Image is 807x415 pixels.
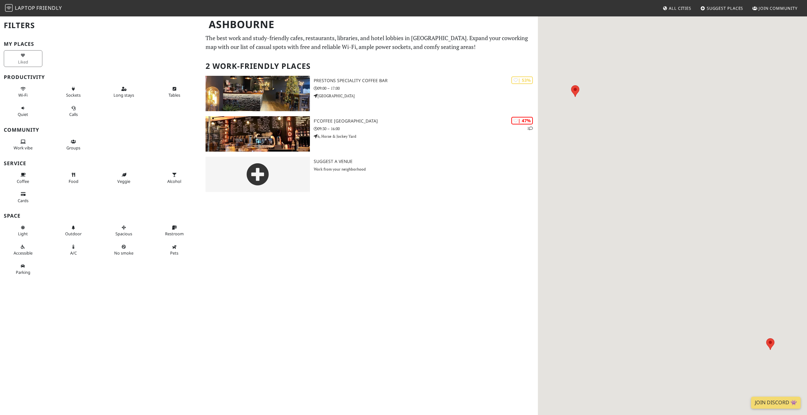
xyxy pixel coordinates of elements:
h1: Ashbourne [204,16,537,33]
button: Tables [155,84,194,100]
h2: Filters [4,16,198,35]
span: People working [14,145,33,151]
span: All Cities [669,5,691,11]
p: Work from your neighborhood [314,166,538,172]
p: 6, Horse & Jockey Yard [314,133,538,139]
span: Work-friendly tables [169,92,180,98]
button: Spacious [105,222,143,239]
a: Suggest a Venue Work from your neighborhood [202,157,538,192]
a: Prestons Speciality Coffee Bar | 53% Prestons Speciality Coffee Bar 09:00 – 17:00 [GEOGRAPHIC_DATA] [202,76,538,111]
span: Pet friendly [170,250,178,256]
p: 09:00 – 17:00 [314,85,538,91]
h3: My Places [4,41,198,47]
span: Quiet [18,111,28,117]
span: Stable Wi-Fi [18,92,28,98]
h3: Productivity [4,74,198,80]
span: Food [69,178,78,184]
button: Groups [54,136,93,153]
button: Wi-Fi [4,84,42,100]
p: [GEOGRAPHIC_DATA] [314,93,538,99]
a: Join Discord 👾 [751,397,801,409]
a: LaptopFriendly LaptopFriendly [5,3,62,14]
span: Restroom [165,231,184,237]
button: Coffee [4,170,42,186]
img: Prestons Speciality Coffee Bar [206,76,310,111]
span: Friendly [36,4,62,11]
span: Coffee [17,178,29,184]
h3: f'coffee [GEOGRAPHIC_DATA] [314,118,538,124]
h3: Prestons Speciality Coffee Bar [314,78,538,83]
button: Quiet [4,103,42,120]
span: Join Community [759,5,798,11]
span: Alcohol [167,178,181,184]
button: Veggie [105,170,143,186]
span: Spacious [115,231,132,237]
button: Alcohol [155,170,194,186]
p: The best work and study-friendly cafes, restaurants, libraries, and hotel lobbies in [GEOGRAPHIC_... [206,33,534,52]
button: Restroom [155,222,194,239]
img: f'coffee Ashbourne [206,116,310,152]
h3: Suggest a Venue [314,159,538,164]
h3: Service [4,160,198,166]
button: No smoke [105,242,143,258]
h2: 2 Work-Friendly Places [206,57,534,76]
button: Pets [155,242,194,258]
a: f'coffee Ashbourne | 47% 1 f'coffee [GEOGRAPHIC_DATA] 09:30 – 16:00 6, Horse & Jockey Yard [202,116,538,152]
span: Outdoor area [65,231,82,237]
span: Laptop [15,4,35,11]
p: 1 [527,125,533,131]
span: Accessible [14,250,33,256]
span: Credit cards [18,198,28,203]
button: Outdoor [54,222,93,239]
h3: Community [4,127,198,133]
h3: Space [4,213,198,219]
img: gray-place-d2bdb4477600e061c01bd816cc0f2ef0cfcb1ca9e3ad78868dd16fb2af073a21.png [206,157,310,192]
button: Accessible [4,242,42,258]
span: Long stays [114,92,134,98]
button: Light [4,222,42,239]
button: Sockets [54,84,93,100]
a: All Cities [660,3,694,14]
button: Calls [54,103,93,120]
a: Suggest Places [698,3,746,14]
img: LaptopFriendly [5,4,13,12]
p: 09:30 – 16:00 [314,126,538,132]
button: Parking [4,261,42,278]
div: | 53% [511,76,533,84]
button: Food [54,170,93,186]
span: Parking [16,269,30,275]
button: Long stays [105,84,143,100]
span: Air conditioned [70,250,77,256]
span: Smoke free [114,250,133,256]
button: A/C [54,242,93,258]
span: Natural light [18,231,28,237]
span: Veggie [117,178,130,184]
button: Cards [4,189,42,206]
span: Suggest Places [707,5,743,11]
button: Work vibe [4,136,42,153]
span: Group tables [66,145,80,151]
a: Join Community [750,3,800,14]
span: Power sockets [66,92,81,98]
div: | 47% [511,117,533,124]
span: Video/audio calls [69,111,78,117]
